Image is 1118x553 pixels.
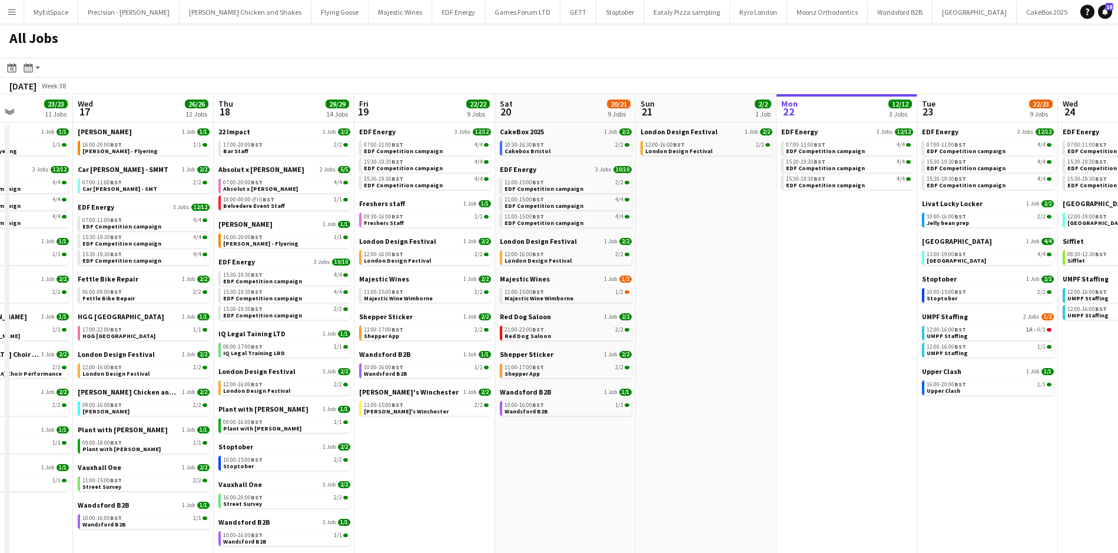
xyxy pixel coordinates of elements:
[756,142,764,148] span: 2/2
[223,233,348,247] a: 16:00-20:00BST1/1[PERSON_NAME] - Flyering
[927,251,966,257] span: 13:00-19:00
[954,158,966,165] span: BST
[78,274,210,283] a: Fettle Bike Repair1 Job2/2
[1095,158,1107,165] span: BST
[1067,159,1107,165] span: 15:30-19:30
[455,128,470,135] span: 3 Jobs
[251,141,263,148] span: BST
[78,127,210,136] a: [PERSON_NAME]1 Job1/1
[897,176,905,182] span: 4/4
[392,250,403,258] span: BST
[392,175,403,183] span: BST
[1017,1,1077,24] button: CakeBox 2025
[223,185,298,193] span: Absolut x Haring
[613,166,632,173] span: 10/10
[180,1,311,24] button: [PERSON_NAME] Chicken and Shakes
[364,214,403,220] span: 09:30-16:00
[24,1,78,24] button: MyEdSpace
[182,166,195,173] span: 1 Job
[364,142,403,148] span: 07:00-11:00
[505,257,572,264] span: London Design Festival
[927,257,986,264] span: Southend Airport
[110,178,122,186] span: BST
[364,147,443,155] span: EDF Competition campaign
[500,237,577,246] span: London Design Festival
[1037,176,1046,182] span: 4/4
[251,233,263,241] span: BST
[922,199,983,208] span: Livat Lucky Locker
[781,127,913,136] a: EDF Energy3 Jobs12/12
[786,158,911,171] a: 15:30-19:30BST4/4EDF Competition campaign
[1095,250,1107,258] span: BST
[505,142,544,148] span: 10:30-16:30
[82,180,122,186] span: 07:00-11:00
[475,176,483,182] span: 4/4
[641,127,772,136] a: London Design Festival1 Job2/2
[218,165,350,220] div: Absolut x [PERSON_NAME]2 Jobs5/507:00-20:00BST4/4Absolut x [PERSON_NAME]18:00-00:00 (Fri)BST1/1Be...
[1067,257,1085,264] span: Sifflet
[323,128,336,135] span: 1 Job
[364,141,489,154] a: 07:00-11:00BST4/4EDF Competition campaign
[78,274,210,312] div: Fettle Bike Repair1 Job2/206:00-09:00BST2/2Fettle Bike Repair
[78,203,210,274] div: EDF Energy3 Jobs12/1207:00-11:00BST4/4EDF Competition campaign15:30-19:30BST4/4EDF Competition ca...
[223,178,348,192] a: 07:00-20:00BST4/4Absolut x [PERSON_NAME]
[505,250,629,264] a: 12:00-16:00BST2/2London Design Festival
[1026,200,1039,207] span: 1 Job
[364,251,403,257] span: 12:00-16:00
[745,128,758,135] span: 1 Job
[604,238,617,245] span: 1 Job
[596,1,644,24] button: Stoptober
[927,159,966,165] span: 15:30-19:30
[78,203,210,211] a: EDF Energy3 Jobs12/12
[359,127,491,136] a: EDF Energy3 Jobs12/12
[927,141,1051,154] a: 07:00-11:00BST4/4EDF Competition campaign
[786,175,911,188] a: 15:30-19:30BST4/4EDF Competition campaign
[505,196,629,209] a: 11:00-15:00BST4/4EDF Competition campaign
[673,141,685,148] span: BST
[182,128,195,135] span: 1 Job
[475,251,483,257] span: 2/2
[218,127,250,136] span: 22 Impact
[223,240,298,247] span: Barnard Marcus - Flyering
[500,237,632,246] a: London Design Festival1 Job2/2
[359,199,491,208] a: Freshers staff1 Job1/1
[52,251,61,257] span: 1/1
[500,274,632,312] div: Majestic Wines1 Job1/211:00-15:00BST1/2Majestic Wine Wimborne
[82,216,207,230] a: 07:00-11:00BST4/4EDF Competition campaign
[786,142,825,148] span: 07:00-11:00
[500,127,632,136] a: CakeBox 20251 Job2/2
[922,199,1054,237] div: Livat Lucky Locker1 Job2/210:00-16:00BST2/2Jelly bean prep
[218,220,273,229] span: Barnard Marcus
[1095,175,1107,183] span: BST
[927,181,1006,189] span: EDF Competition campaign
[505,213,629,226] a: 11:00-15:00BST4/4EDF Competition campaign
[82,185,157,193] span: Car Marshall - SMT
[78,165,210,203] div: Car [PERSON_NAME] - SMMT1 Job2/207:00-11:00BST2/2Car [PERSON_NAME] - SMT
[922,237,1054,274] div: [GEOGRAPHIC_DATA]1 Job4/413:00-19:00BST4/4[GEOGRAPHIC_DATA]
[369,1,432,24] button: Majestic Wines
[500,127,544,136] span: CakeBox 2025
[82,257,161,264] span: EDF Competition campaign
[82,178,207,192] a: 07:00-11:00BST2/2Car [PERSON_NAME] - SMT
[218,220,350,257] div: [PERSON_NAME]1 Job1/116:00-20:00BST1/1[PERSON_NAME] - Flyering
[814,158,825,165] span: BST
[463,200,476,207] span: 1 Job
[218,127,350,165] div: 22 Impact1 Job2/217:00-20:00BST2/2Bar Staff
[479,200,491,207] span: 1/1
[877,128,893,135] span: 3 Jobs
[364,176,403,182] span: 15:30-19:30
[868,1,933,24] button: Wandsford B2B
[954,213,966,220] span: BST
[786,159,825,165] span: 15:30-19:30
[223,197,274,203] span: 18:00-00:00 (Fri)
[595,166,611,173] span: 3 Jobs
[954,141,966,148] span: BST
[1095,213,1107,220] span: BST
[560,1,596,24] button: GETT
[473,128,491,135] span: 12/12
[500,165,632,174] a: EDF Energy3 Jobs10/10
[82,147,158,155] span: Barnard Marcus - Flyering
[359,237,491,246] a: London Design Festival1 Job2/2
[532,213,544,220] span: BST
[218,257,350,329] div: EDF Energy3 Jobs10/1015:30-19:30BST4/4EDF Competition campaign15:30-19:30BST4/4EDF Competition ca...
